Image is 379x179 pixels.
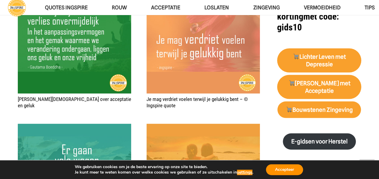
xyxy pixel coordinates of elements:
a: Je mag verdriet voelen terwijl je gelukkig bent – © Ingspire quote [147,96,248,108]
span: VERMOEIDHEID [304,5,340,11]
a: Er gaan vele wegen naar de top van de berg, maar het uitzicht… [18,124,131,130]
strong: Lichter Leven met Depressie [293,53,346,68]
span: Loslaten [204,5,229,11]
img: 🛒 [286,106,292,112]
p: Je kunt meer te weten komen over welke cookies we gebruiken of ze uitschakelen in . [75,170,253,175]
h1: met code: gids10 [277,0,361,33]
span: Zingeving [253,5,280,11]
a: [PERSON_NAME][DEMOGRAPHIC_DATA] over acceptatie en geluk [18,96,131,108]
img: 🛒 [289,80,295,86]
span: QUOTES INGSPIRE [45,5,88,11]
a: Terug naar top [359,159,374,174]
span: TIPS [364,5,374,11]
img: 🛒 [293,53,299,59]
strong: E-gidsen voor Herstel [291,138,347,145]
a: E-gidsen voor Herstel [283,133,356,150]
a: 🛒[PERSON_NAME] met Acceptatie [277,75,361,99]
span: Acceptatie [151,5,180,11]
strong: Bouwstenen Zingeving [286,106,353,113]
a: 🛒Bouwstenen Zingeving [277,101,361,118]
strong: [PERSON_NAME] met Acceptatie [288,80,350,94]
button: Accepteer [266,164,303,175]
button: settings [237,170,252,175]
a: Spreuk GELUK kun je vermenigvuldigen door het te delen [147,124,260,130]
span: ROUW [112,5,127,11]
a: 🛒Lichter Leven met Depressie [277,48,361,72]
p: We gebruiken cookies om je de beste ervaring op onze site te bieden. [75,164,253,170]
